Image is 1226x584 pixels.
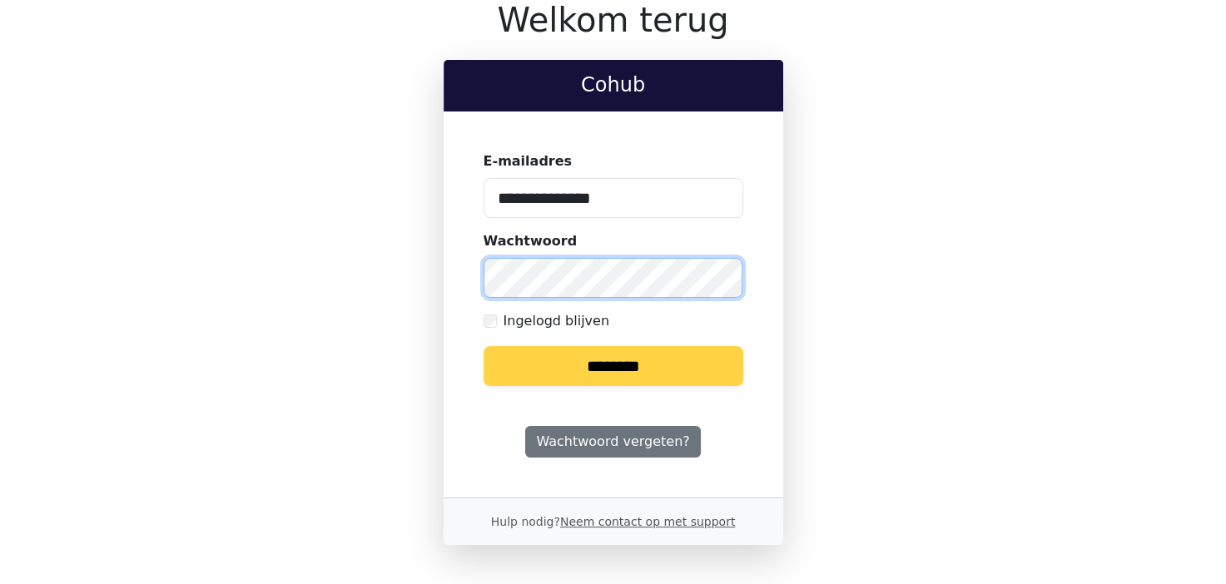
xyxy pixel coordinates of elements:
small: Hulp nodig? [491,515,736,528]
h2: Cohub [457,73,770,97]
label: E-mailadres [484,151,573,171]
label: Wachtwoord [484,231,578,251]
label: Ingelogd blijven [504,311,609,331]
a: Wachtwoord vergeten? [525,426,700,458]
a: Neem contact op met support [560,515,735,528]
